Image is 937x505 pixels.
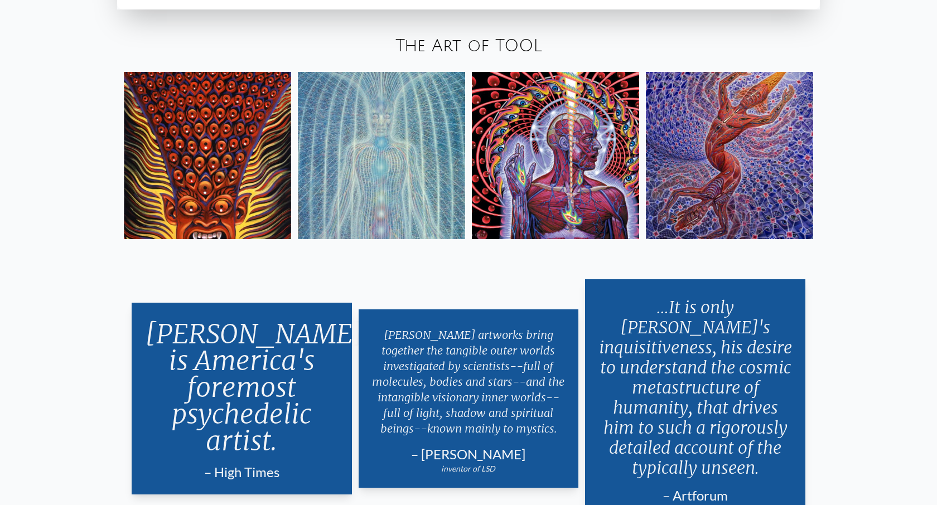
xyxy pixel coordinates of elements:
[145,463,339,481] div: – High Times
[372,445,566,463] div: – [PERSON_NAME]
[395,37,542,55] a: The Art of TOOL
[372,323,566,441] p: [PERSON_NAME] artworks bring together the tangible outer worlds investigated by scientists--full ...
[145,316,339,459] p: [PERSON_NAME] is America's foremost psychedelic artist.
[598,293,792,482] p: ...It is only [PERSON_NAME]'s inquisitiveness, his desire to understand the cosmic metastructure ...
[598,487,792,504] div: – Artforum
[441,464,495,473] em: inventor of LSD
